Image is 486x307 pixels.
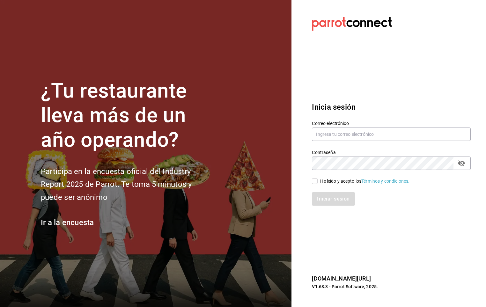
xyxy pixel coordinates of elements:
[312,121,471,126] label: Correo electrónico
[41,79,213,152] h1: ¿Tu restaurante lleva más de un año operando?
[312,150,471,155] label: Contraseña
[361,179,409,184] a: Términos y condiciones.
[456,158,467,169] button: passwordField
[320,178,409,185] div: He leído y acepto los
[312,283,471,290] p: V1.68.3 - Parrot Software, 2025.
[41,218,94,227] a: Ir a la encuesta
[312,275,371,282] a: [DOMAIN_NAME][URL]
[312,101,471,113] h3: Inicia sesión
[41,165,213,204] h2: Participa en la encuesta oficial del Industry Report 2025 de Parrot. Te toma 5 minutos y puede se...
[312,128,471,141] input: Ingresa tu correo electrónico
